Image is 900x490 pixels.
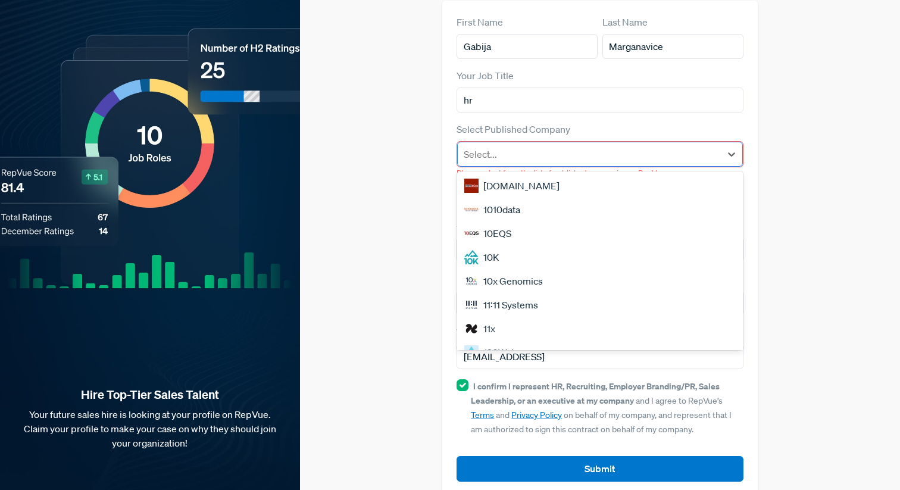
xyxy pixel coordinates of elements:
img: 11:11 Systems [464,298,479,312]
div: 10EQS [457,221,742,245]
img: 11x [464,322,479,336]
label: # Of Open Sales Jobs [457,218,547,232]
span: and I agree to RepVue’s and on behalf of my company, and represent that I am authorized to sign t... [471,381,732,435]
strong: Hire Top-Tier Sales Talent [19,387,281,402]
strong: I confirm I represent HR, Recruiting, Employer Branding/PR, Sales Leadership, or an executive at ... [471,380,720,406]
img: 10K [464,250,479,264]
img: 10x Genomics [464,274,479,288]
div: 10K [457,245,742,269]
input: First Name [457,34,598,59]
label: Select Published Company [457,122,570,136]
div: 11:11 Systems [457,293,742,317]
label: Your Job Title [457,68,514,83]
label: First Name [457,15,503,29]
div: 10x Genomics [457,269,742,293]
p: Your future sales hire is looking at your profile on RepVue. Claim your profile to make your case... [19,407,281,450]
img: 120Water [464,345,479,360]
img: 10EQS [464,226,479,241]
a: Privacy Policy [511,410,562,420]
p: Please select from the list of published companies on RepVue [457,167,743,179]
div: 1010data [457,198,742,221]
div: 120Water [457,341,742,364]
p: Only published company profiles can claim a free account at this time. Please if you are interest... [457,188,743,213]
button: Submit [457,456,743,482]
input: Email [457,344,743,369]
img: 1010data [464,202,479,217]
input: Last Name [602,34,743,59]
div: [DOMAIN_NAME] [457,174,742,198]
div: 11x [457,317,742,341]
label: How will I primarily use RepVue? [457,271,593,286]
img: 1000Bulbs.com [464,179,479,193]
label: Work Email [457,325,505,339]
input: Title [457,88,743,113]
label: Last Name [602,15,648,29]
a: Terms [471,410,494,420]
